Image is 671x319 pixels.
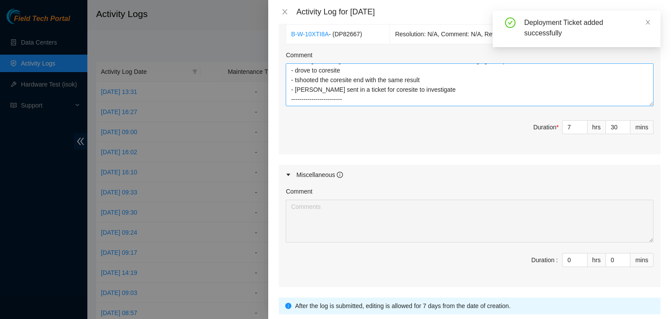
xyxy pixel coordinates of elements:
[329,31,362,38] span: - ( DP82667 )
[286,200,654,243] textarea: Comment
[286,172,291,177] span: caret-right
[279,8,291,16] button: Close
[286,187,312,196] label: Comment
[291,31,329,38] a: B-W-10XTI8A
[279,165,661,185] div: Miscellaneous info-circle
[337,172,343,178] span: info-circle
[531,255,558,265] div: Duration :
[281,8,288,15] span: close
[295,301,654,311] div: After the log is submitted, editing is allowed for 7 days from the date of creation.
[533,122,559,132] div: Duration
[390,24,619,44] td: Resolution: N/A, Comment: N/A, Return Tracking Number: N/A
[645,19,651,25] span: close
[286,63,654,106] textarea: Comment
[286,50,312,60] label: Comment
[588,253,606,267] div: hrs
[524,17,650,38] div: Deployment Ticket added successfully
[505,17,515,28] span: check-circle
[285,303,291,309] span: info-circle
[296,7,661,17] div: Activity Log for [DATE]
[630,120,654,134] div: mins
[296,170,343,180] div: Miscellaneous
[588,120,606,134] div: hrs
[630,253,654,267] div: mins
